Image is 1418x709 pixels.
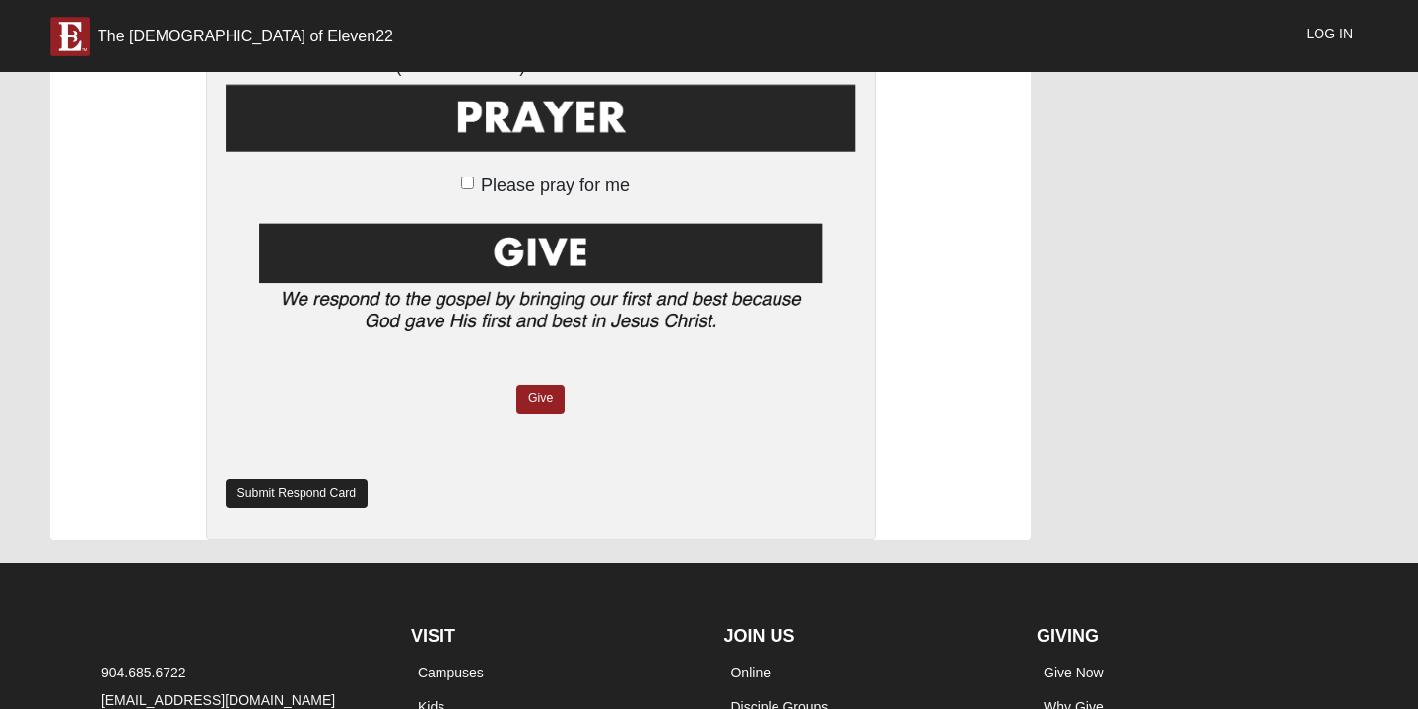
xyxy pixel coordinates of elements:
a: Log In [1292,9,1368,58]
input: Please pray for me [461,177,474,189]
a: Online [730,665,770,680]
a: Submit Respond Card [226,479,369,508]
a: 904.685.6722 [101,665,186,680]
span: Please pray for me [481,176,630,195]
img: E-icon-fireweed-White-TM.png [50,17,90,56]
a: Campuses [418,665,484,680]
div: The [DEMOGRAPHIC_DATA] of Eleven22 [98,27,393,46]
a: The [DEMOGRAPHIC_DATA] of Eleven22 [35,7,408,56]
h4: Join Us [723,626,1007,648]
a: [EMAIL_ADDRESS][DOMAIN_NAME] [101,692,335,708]
a: Give Now [1044,665,1104,680]
h4: Giving [1037,626,1320,648]
a: Give [516,385,565,413]
img: Prayer.png [226,80,856,169]
h4: Visit [411,626,695,648]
